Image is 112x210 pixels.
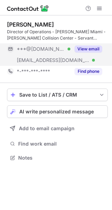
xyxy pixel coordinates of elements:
button: Find work email [7,139,108,149]
button: AI write personalized message [7,105,108,118]
span: [EMAIL_ADDRESS][DOMAIN_NAME] [17,57,90,63]
div: Save to List / ATS / CRM [19,92,96,98]
button: Reveal Button [75,68,102,75]
img: ContactOut v5.3.10 [7,4,49,13]
span: Find work email [18,141,105,147]
div: [PERSON_NAME] [7,21,54,28]
div: Director of Operations - [PERSON_NAME] Miami - [PERSON_NAME] Collision Center - Servant Leader [7,29,108,41]
button: Reveal Button [75,45,102,52]
button: Add to email campaign [7,122,108,135]
button: save-profile-one-click [7,89,108,101]
span: ***@[DOMAIN_NAME] [17,46,65,52]
button: Notes [7,153,108,163]
span: AI write personalized message [19,109,94,114]
span: Add to email campaign [19,126,75,131]
span: Notes [18,155,105,161]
